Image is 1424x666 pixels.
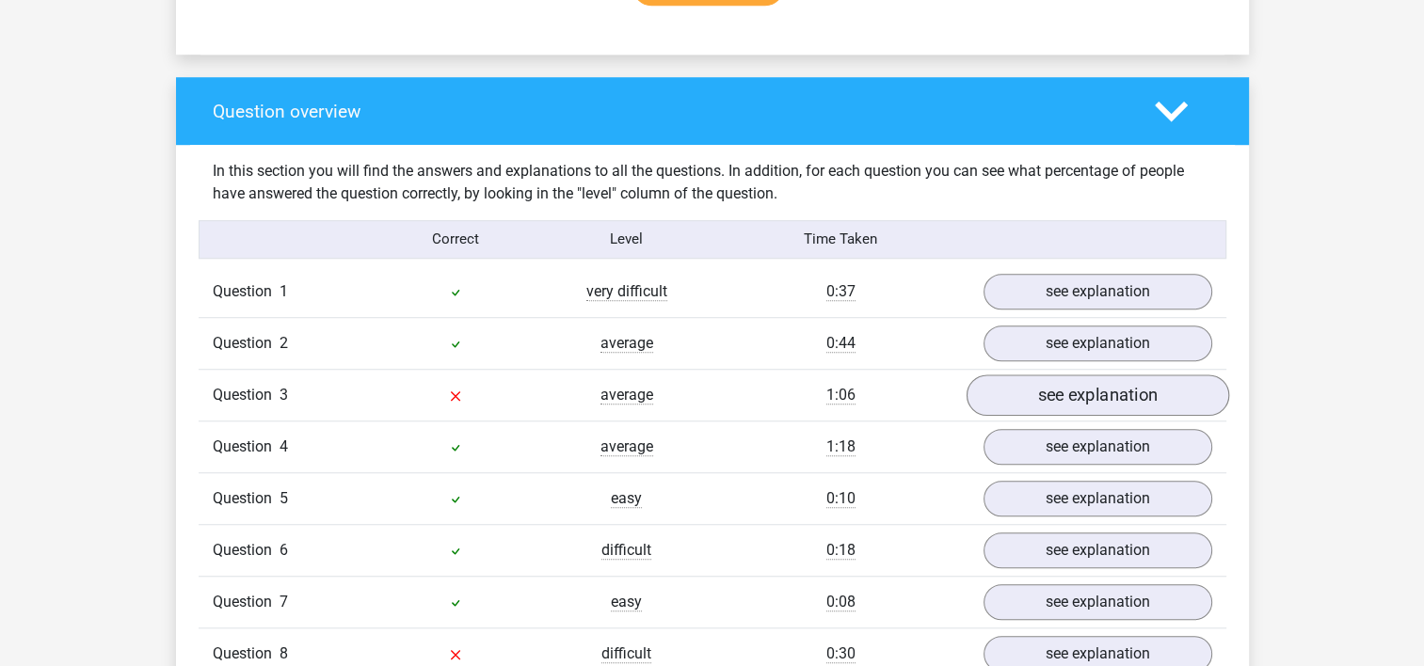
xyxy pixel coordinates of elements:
span: 4 [280,437,288,455]
div: Time Taken [712,229,968,250]
a: see explanation [966,374,1228,416]
span: 5 [280,489,288,507]
span: 7 [280,593,288,610]
span: Question [213,384,280,406]
div: Correct [370,229,541,250]
a: see explanation [984,481,1212,516]
span: very difficult [586,282,667,301]
span: 2 [280,334,288,352]
span: 1:18 [826,437,856,456]
span: 0:30 [826,644,856,663]
span: Question [213,642,280,665]
span: average [600,334,653,353]
a: see explanation [984,274,1212,309]
a: see explanation [984,325,1212,361]
span: Question [213,280,280,303]
a: see explanation [984,584,1212,620]
span: average [600,437,653,456]
div: In this section you will find the answers and explanations to all the questions. In addition, for... [199,160,1226,205]
span: Question [213,487,280,510]
span: difficult [601,644,651,663]
span: 8 [280,644,288,662]
span: Question [213,539,280,562]
span: 3 [280,386,288,404]
span: easy [611,593,642,611]
span: difficult [601,541,651,560]
span: average [600,386,653,404]
span: 1 [280,282,288,300]
div: Level [541,229,712,250]
span: 6 [280,541,288,559]
a: see explanation [984,532,1212,568]
span: Question [213,332,280,355]
span: 0:18 [826,541,856,560]
h4: Question overview [213,101,1127,122]
span: Question [213,591,280,613]
span: 0:08 [826,593,856,611]
span: 0:37 [826,282,856,301]
span: 0:10 [826,489,856,508]
span: 0:44 [826,334,856,353]
span: 1:06 [826,386,856,404]
span: easy [611,489,642,508]
a: see explanation [984,429,1212,465]
span: Question [213,436,280,458]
